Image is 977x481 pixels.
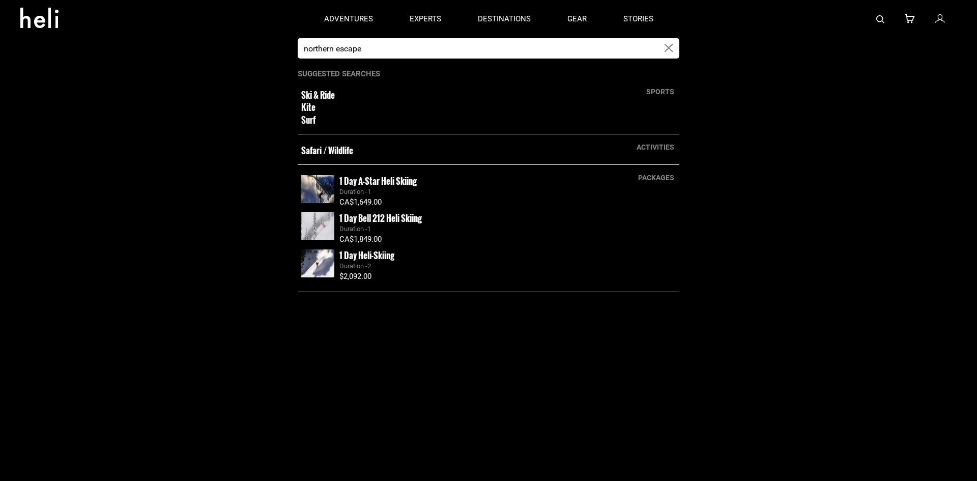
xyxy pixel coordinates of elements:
[298,69,679,79] p: Suggested Searches
[301,212,334,240] img: images
[339,262,676,271] div: Duration -
[339,197,382,207] span: CA$1,649.00
[478,14,531,24] p: destinations
[339,235,382,244] span: CA$1,849.00
[339,224,676,234] div: Duration -
[298,38,658,59] input: Search by Sport, Trip or Operator
[367,262,371,270] span: 2
[301,89,601,101] small: Ski & Ride
[339,249,394,262] small: 1 Day Heli-Skiing
[633,173,679,183] div: packages
[301,175,334,203] img: images
[641,87,679,97] div: sports
[339,272,371,281] span: $2,092.00
[367,225,371,233] span: 1
[339,212,422,224] small: 1 Day Bell 212 Heli Skiing
[301,114,601,126] small: Surf
[301,101,601,114] small: Kite
[367,188,371,195] span: 1
[339,175,417,187] small: 1 Day A-Star Heli Skiing
[339,187,676,197] div: Duration -
[301,145,601,157] small: Safari / Wildlife
[301,249,334,277] img: images
[876,15,884,23] img: search-bar-icon.svg
[324,14,373,24] p: adventures
[631,142,679,152] div: activities
[410,14,441,24] p: experts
